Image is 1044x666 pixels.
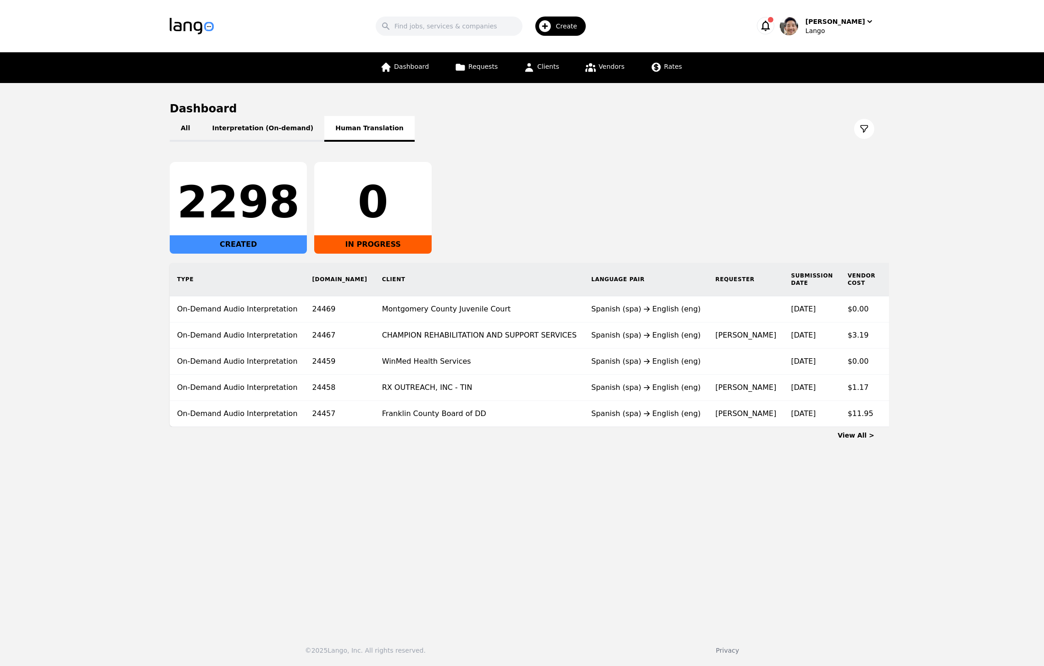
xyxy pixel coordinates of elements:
td: 24459 [305,349,375,375]
td: 24467 [305,322,375,349]
td: $11.95 [840,401,883,427]
td: [PERSON_NAME] [708,401,784,427]
a: Dashboard [375,52,434,83]
a: Requests [449,52,503,83]
td: $0.00 [840,296,883,322]
th: Requester [708,263,784,296]
td: 24457 [305,401,375,427]
div: © 2025 Lango, Inc. All rights reserved. [305,646,426,655]
td: CHAMPION REHABILITATION AND SUPPORT SERVICES [375,322,584,349]
td: 24469 [305,296,375,322]
td: RX OUTREACH, INC - TIN [375,375,584,401]
td: On-Demand Audio Interpretation [170,322,305,349]
a: View All > [838,432,874,439]
th: Vendor Rate [883,263,947,296]
td: [PERSON_NAME] [708,322,784,349]
div: IN PROGRESS [314,235,432,254]
td: On-Demand Audio Interpretation [170,349,305,375]
td: On-Demand Audio Interpretation [170,375,305,401]
div: Spanish (spa) English (eng) [591,382,701,393]
a: Privacy [716,647,739,654]
td: $0.00 [840,349,883,375]
time: [DATE] [791,305,816,313]
button: Interpretation (On-demand) [201,116,324,142]
td: 24458 [305,375,375,401]
td: On-Demand Audio Interpretation [170,401,305,427]
a: Clients [518,52,565,83]
td: WinMed Health Services [375,349,584,375]
button: All [170,116,201,142]
div: [PERSON_NAME] [805,17,865,26]
button: Create [522,13,592,39]
img: User Profile [780,17,798,35]
th: Submission Date [783,263,840,296]
button: User Profile[PERSON_NAME]Lango [780,17,874,35]
th: Type [170,263,305,296]
time: [DATE] [791,383,816,392]
span: Dashboard [394,63,429,70]
td: Montgomery County Juvenile Court [375,296,584,322]
button: Human Translation [324,116,415,142]
div: Spanish (spa) English (eng) [591,304,701,315]
input: Find jobs, services & companies [376,17,522,36]
span: Create [556,22,584,31]
td: Franklin County Board of DD [375,401,584,427]
span: Clients [537,63,559,70]
div: Spanish (spa) English (eng) [591,356,701,367]
a: Vendors [579,52,630,83]
span: Requests [468,63,498,70]
div: Spanish (spa) English (eng) [591,330,701,341]
h1: Dashboard [170,101,874,116]
time: [DATE] [791,357,816,366]
img: Logo [170,18,214,34]
td: $1.17 [840,375,883,401]
td: [PERSON_NAME] [708,375,784,401]
button: Filter [854,119,874,139]
div: CREATED [170,235,307,254]
th: Language Pair [584,263,708,296]
div: Spanish (spa) English (eng) [591,408,701,419]
th: Vendor Cost [840,263,883,296]
span: Vendors [599,63,624,70]
td: On-Demand Audio Interpretation [170,296,305,322]
a: Rates [645,52,688,83]
th: [DOMAIN_NAME] [305,263,375,296]
div: 2298 [177,180,300,224]
span: Rates [664,63,682,70]
time: [DATE] [791,409,816,418]
time: [DATE] [791,331,816,339]
td: $3.19 [840,322,883,349]
div: 0 [322,180,424,224]
th: Client [375,263,584,296]
div: Lango [805,26,874,35]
